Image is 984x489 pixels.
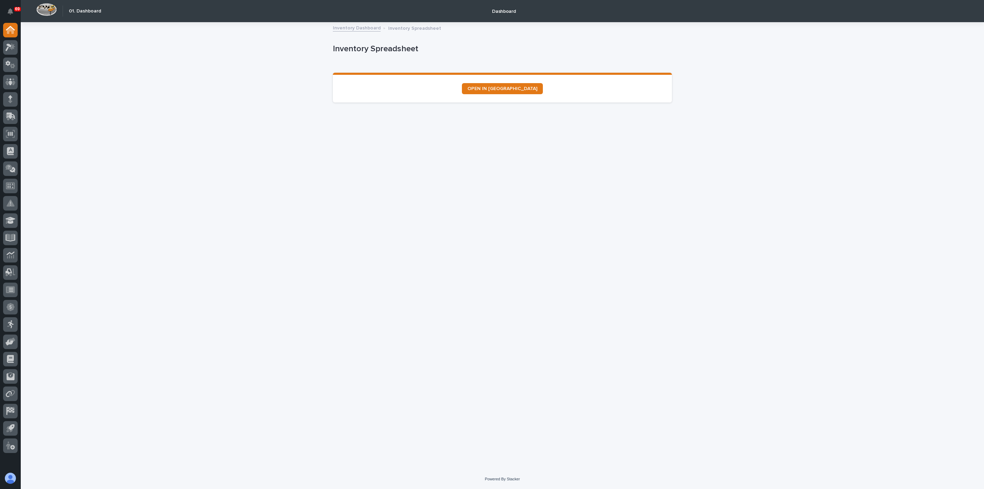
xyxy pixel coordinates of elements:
[467,86,537,91] span: OPEN IN [GEOGRAPHIC_DATA]
[485,477,520,481] a: Powered By Stacker
[388,24,441,32] p: Inventory Spreadsheet
[15,7,20,11] p: 69
[333,24,381,32] a: Inventory Dashboard
[69,8,101,14] h2: 01. Dashboard
[3,471,18,486] button: users-avatar
[3,4,18,19] button: Notifications
[462,83,543,94] a: OPEN IN [GEOGRAPHIC_DATA]
[333,44,669,54] p: Inventory Spreadsheet
[36,3,57,16] img: Workspace Logo
[9,8,18,19] div: Notifications69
